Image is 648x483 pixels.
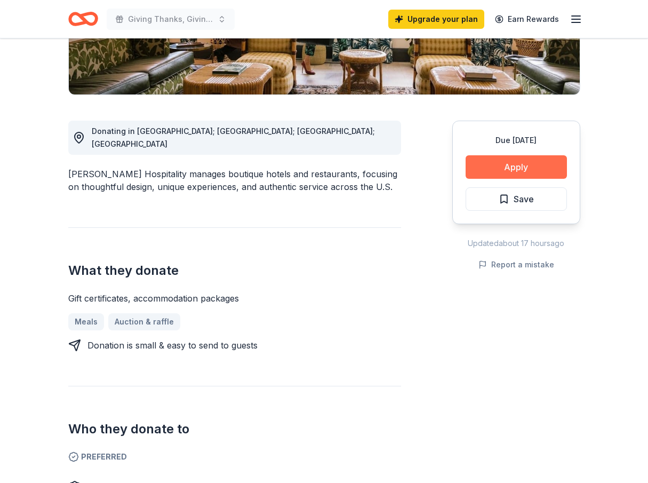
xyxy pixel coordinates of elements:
button: Report a mistake [478,258,554,271]
span: Giving Thanks, Giving Back: Hilltop at 100. [128,13,213,26]
div: Donation is small & easy to send to guests [87,339,258,352]
a: Auction & raffle [108,313,180,330]
a: Upgrade your plan [388,10,484,29]
span: Preferred [68,450,401,463]
div: Due [DATE] [466,134,567,147]
span: Save [514,192,534,206]
a: Home [68,6,98,31]
h2: Who they donate to [68,421,401,438]
div: [PERSON_NAME] Hospitality manages boutique hotels and restaurants, focusing on thoughtful design,... [68,168,401,193]
div: Gift certificates, accommodation packages [68,292,401,305]
button: Save [466,187,567,211]
span: Donating in [GEOGRAPHIC_DATA]; [GEOGRAPHIC_DATA]; [GEOGRAPHIC_DATA]; [GEOGRAPHIC_DATA] [92,126,375,148]
h2: What they donate [68,262,401,279]
a: Earn Rewards [489,10,565,29]
div: Updated about 17 hours ago [452,237,580,250]
button: Giving Thanks, Giving Back: Hilltop at 100. [107,9,235,30]
button: Apply [466,155,567,179]
a: Meals [68,313,104,330]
